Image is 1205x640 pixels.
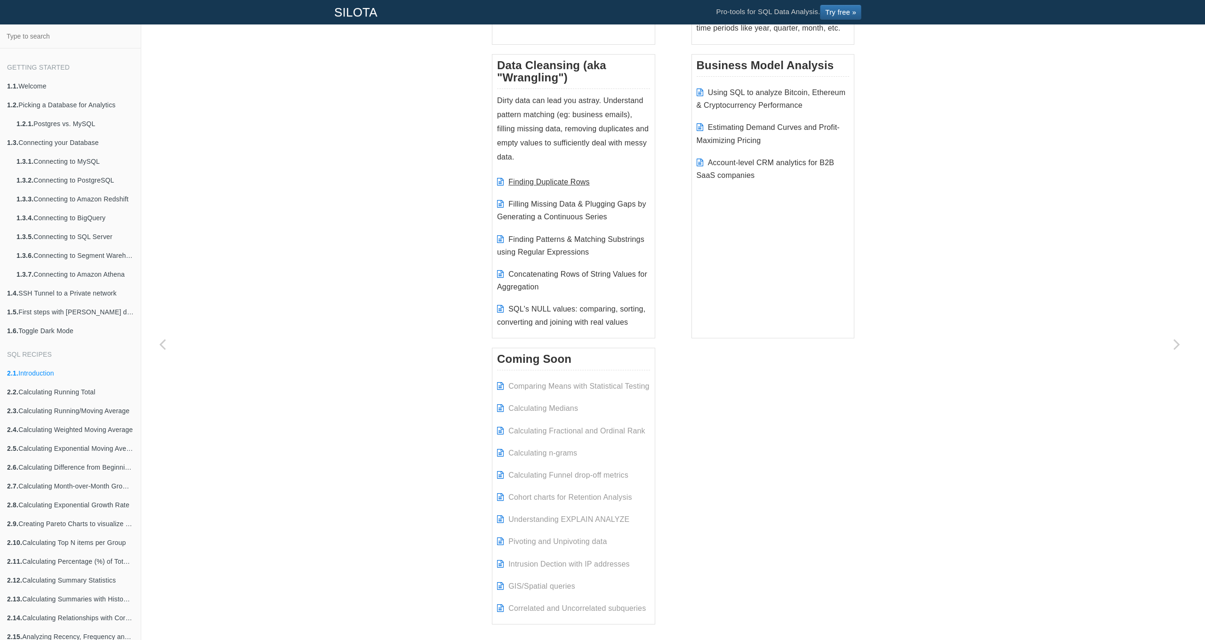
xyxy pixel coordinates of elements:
b: 2.14. [7,614,22,622]
a: 1.2.1.Postgres vs. MySQL [9,114,141,133]
h3: Coming Soon [497,353,650,370]
b: 2.3. [7,407,18,415]
a: 1.3.5.Connecting to SQL Server [9,227,141,246]
a: 1.3.7.Connecting to Amazon Athena [9,265,141,284]
h3: Data Cleansing (aka "Wrangling") [497,59,650,89]
input: Type to search [3,27,138,45]
a: Account-level CRM analytics for B2B SaaS companies [697,159,835,179]
b: 1.3.2. [16,176,33,184]
span: Calculating Medians [508,404,578,412]
b: 2.4. [7,426,18,433]
b: 1.5. [7,308,18,316]
a: 1.3.4.Connecting to BigQuery [9,208,141,227]
span: Cohort charts for Retention Analysis [508,493,632,501]
a: Concatenating Rows of String Values for Aggregation [497,270,647,291]
span: Calculating Funnel drop-off metrics [508,471,628,479]
b: 1.1. [7,82,18,90]
span: Correlated and Uncorrelated subqueries [508,604,646,612]
a: 1.3.6.Connecting to Segment Warehouse [9,246,141,265]
b: 2.6. [7,464,18,471]
b: 1.3.5. [16,233,33,240]
h3: Business Model Analysis [697,59,850,77]
b: 1.3.4. [16,214,33,222]
a: SQL's NULL values: comparing, sorting, converting and joining with real values [497,305,645,326]
b: 1.4. [7,289,18,297]
b: 2.2. [7,388,18,396]
b: 2.5. [7,445,18,452]
a: Finding Duplicate Rows [508,178,589,186]
span: Understanding EXPLAIN ANALYZE [508,515,629,523]
a: 1.3.1.Connecting to MySQL [9,152,141,171]
b: 2.13. [7,595,22,603]
b: 1.2. [7,101,18,109]
a: Previous page: Toggle Dark Mode [141,48,184,640]
a: SILOTA [327,0,385,24]
b: 1.3.1. [16,158,33,165]
b: 2.11. [7,558,22,565]
span: Comparing Means with Statistical Testing [508,382,649,390]
a: 1.3.2.Connecting to PostgreSQL [9,171,141,190]
b: 2.10. [7,539,22,546]
span: Pivoting and Unpivoting data [508,537,607,545]
a: 1.3.3.Connecting to Amazon Redshift [9,190,141,208]
a: Finding Patterns & Matching Substrings using Regular Expressions [497,235,644,256]
li: Pro-tools for SQL Data Analysis. [707,0,871,24]
a: Using SQL to analyze Bitcoin, Ethereum & Cryptocurrency Performance [697,88,846,109]
span: Calculating Fractional and Ordinal Rank [508,427,645,435]
b: 2.1. [7,369,18,377]
iframe: Drift Widget Chat Controller [1158,593,1194,629]
b: 1.2.1. [16,120,33,128]
span: Calculating n-grams [508,449,577,457]
b: 2.12. [7,576,22,584]
b: 2.8. [7,501,18,509]
a: Try free » [820,5,861,20]
span: Intrusion Dection with IP addresses [508,560,630,568]
span: GIS/Spatial queries [508,582,575,590]
b: 1.3.6. [16,252,33,259]
b: 1.3.3. [16,195,33,203]
b: 2.9. [7,520,18,528]
p: Dirty data can lead you astray. Understand pattern matching (eg: business emails), filling missin... [497,94,650,164]
b: 1.3. [7,139,18,146]
b: 1.3.7. [16,271,33,278]
a: Next page: Calculating Running Total [1156,48,1198,640]
b: 1.6. [7,327,18,335]
a: Filling Missing Data & Plugging Gaps by Generating a Continuous Series [497,200,646,221]
b: 2.7. [7,482,18,490]
a: Estimating Demand Curves and Profit-Maximizing Pricing [697,123,840,144]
